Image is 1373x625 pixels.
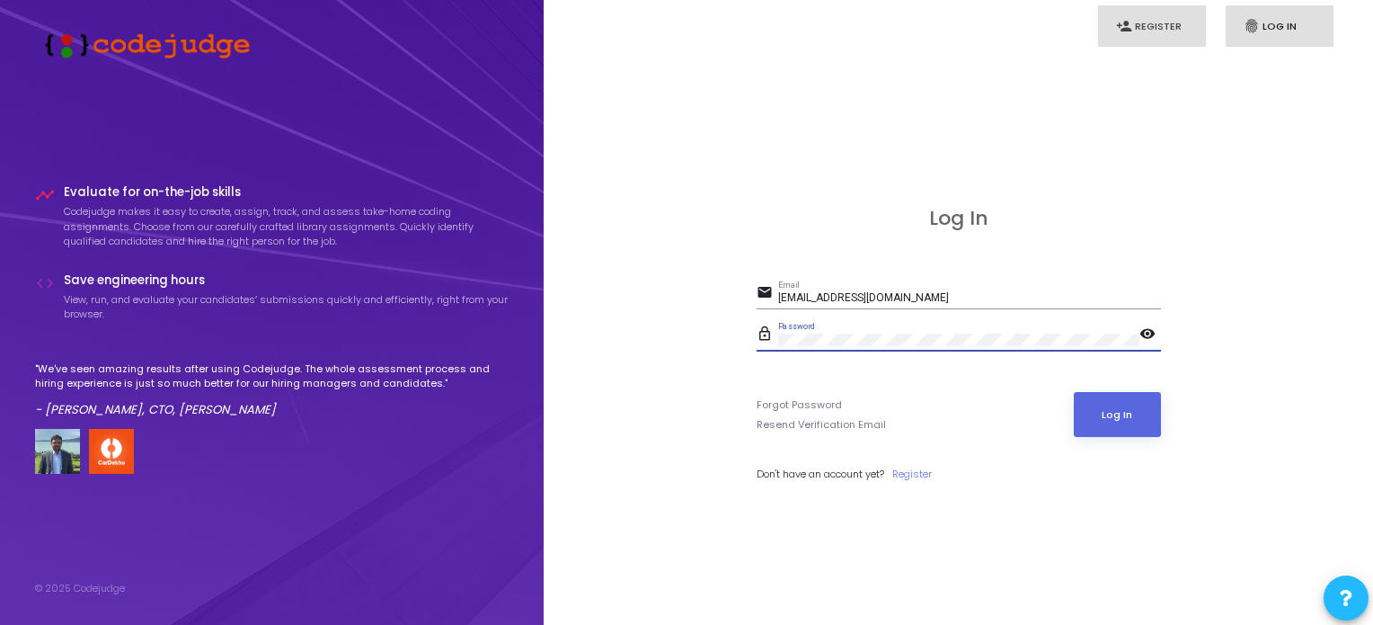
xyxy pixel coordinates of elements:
[35,401,276,418] em: - [PERSON_NAME], CTO, [PERSON_NAME]
[1116,18,1132,34] i: person_add
[64,292,509,322] p: View, run, and evaluate your candidates’ submissions quickly and efficiently, right from your bro...
[64,204,509,249] p: Codejudge makes it easy to create, assign, track, and assess take-home coding assignments. Choose...
[1074,392,1161,437] button: Log In
[757,207,1161,230] h3: Log In
[64,273,509,288] h4: Save engineering hours
[64,185,509,200] h4: Evaluate for on-the-job skills
[35,185,55,205] i: timeline
[1226,5,1333,48] a: fingerprintLog In
[35,581,125,596] div: © 2025 Codejudge
[757,417,886,433] a: Resend Verification Email
[757,397,842,413] a: Forgot Password
[89,429,134,474] img: company-logo
[757,467,884,481] span: Don't have an account yet?
[35,273,55,293] i: code
[892,467,932,482] a: Register
[35,429,80,474] img: user image
[778,292,1161,305] input: Email
[757,283,778,305] mat-icon: email
[757,325,778,346] mat-icon: lock_outline
[1244,18,1260,34] i: fingerprint
[35,362,509,391] p: "We've seen amazing results after using Codejudge. The whole assessment process and hiring experi...
[1098,5,1206,48] a: person_addRegister
[1139,325,1161,346] mat-icon: visibility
